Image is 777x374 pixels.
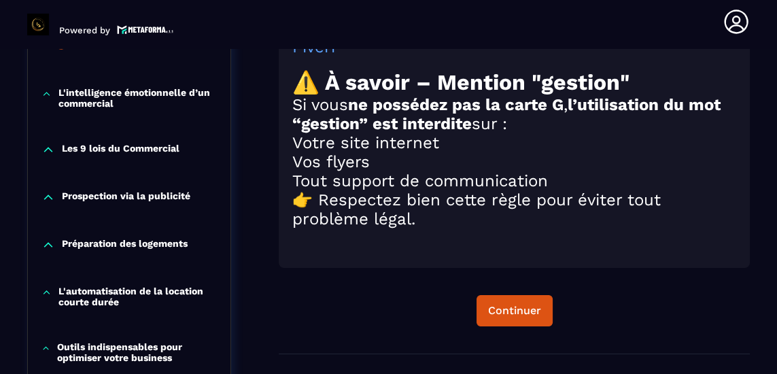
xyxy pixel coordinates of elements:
[488,304,541,318] div: Continuer
[59,25,110,35] p: Powered by
[348,95,564,114] strong: ne possédez pas la carte G
[292,133,736,152] h2: Votre site internet
[292,190,736,228] h2: 👉 Respectez bien cette règle pour éviter tout problème légal.
[27,14,49,35] img: logo-branding
[117,24,174,35] img: logo
[58,286,217,307] p: L'automatisation de la location courte durée
[477,295,553,326] button: Continuer
[292,69,629,95] strong: ⚠️ À savoir – Mention "gestion"
[58,87,217,109] p: L'intelligence émotionnelle d’un commercial
[292,171,736,190] h2: Tout support de communication
[62,238,188,252] p: Préparation des logements
[62,143,179,156] p: Les 9 lois du Commercial
[292,95,721,133] strong: l’utilisation du mot “gestion” est interdite
[62,190,190,204] p: Prospection via la publicité
[57,341,217,363] p: Outils indispensables pour optimiser votre business
[292,95,736,133] h2: Si vous , sur :
[292,152,736,171] h2: Vos flyers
